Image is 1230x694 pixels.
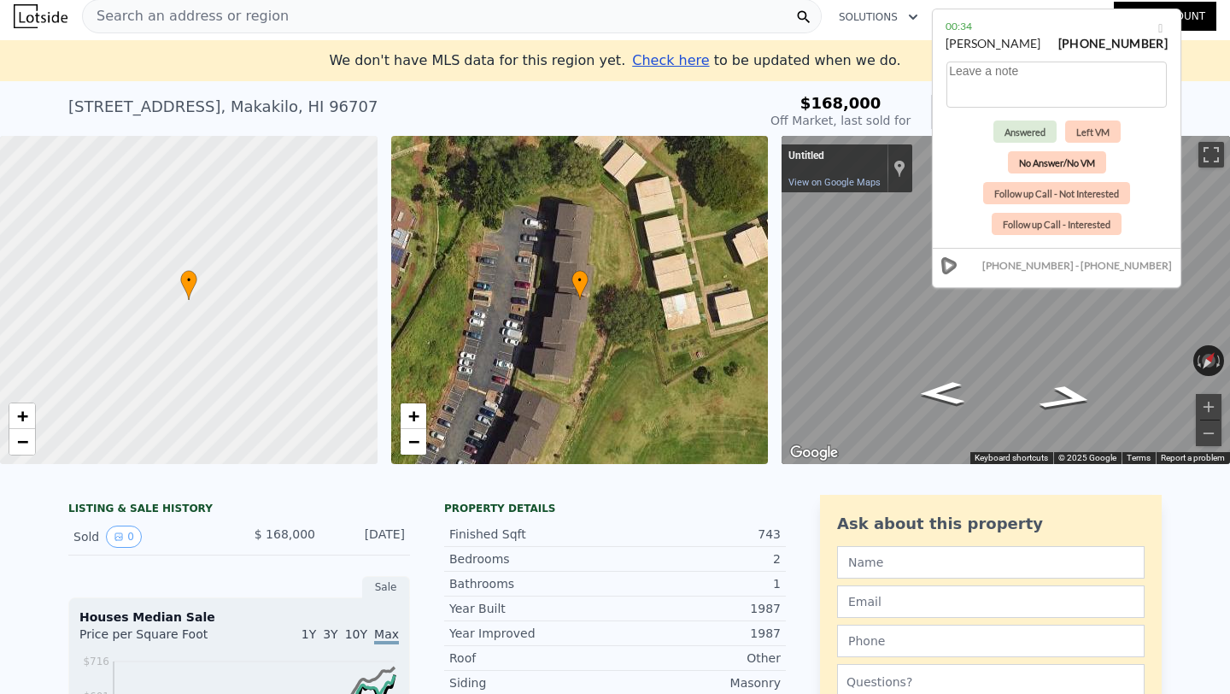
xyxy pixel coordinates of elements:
span: + [407,405,419,426]
span: • [571,273,589,288]
a: Report a problem [1161,453,1225,462]
a: Zoom out [9,429,35,455]
span: − [407,431,419,452]
input: Phone [837,625,1145,657]
div: LISTING & SALE HISTORY [68,502,410,519]
div: Street View [782,136,1230,464]
div: Sold [73,526,225,548]
div: We don't have MLS data for this region yet. [329,50,900,71]
div: • [180,270,197,300]
path: Go Southwest [900,376,983,410]
div: Roof [449,650,615,667]
span: 1Y [302,627,316,641]
tspan: $716 [83,656,109,668]
span: Check here [632,52,709,68]
path: Go East [1016,379,1119,417]
span: $ 168,000 [255,527,315,541]
a: Open this area in Google Maps (opens a new window) [786,442,842,464]
span: 10Y [345,627,367,641]
div: Houses Median Sale [79,609,399,626]
span: − [17,431,28,452]
img: Lotside [14,4,67,28]
div: Year Built [449,600,615,617]
div: Ask about this property [837,512,1145,536]
div: Masonry [615,674,781,691]
button: Solutions [825,2,932,32]
a: View on Google Maps [788,177,881,188]
div: Property details [444,502,786,515]
div: [STREET_ADDRESS] , Makakilo , HI 96707 [68,95,378,119]
button: Keyboard shortcuts [975,452,1048,464]
button: Zoom in [1196,394,1221,420]
a: Log In [1037,8,1114,25]
div: Bathrooms [449,575,615,592]
button: Company [932,2,1030,32]
span: © 2025 Google [1058,453,1116,462]
input: Name [837,546,1145,579]
a: Zoom in [401,403,426,429]
button: Reset the view [1195,344,1223,377]
div: 1 [615,575,781,592]
img: Google [786,442,842,464]
div: [DATE] [329,526,405,548]
span: 3Y [323,627,337,641]
div: Map [782,136,1230,464]
span: + [17,405,28,426]
a: Free Account [1114,2,1216,31]
div: 1987 [615,600,781,617]
a: Zoom out [401,429,426,455]
a: Show location on map [893,159,905,178]
span: • [180,273,197,288]
div: 1987 [615,625,781,642]
div: Year Improved [449,625,615,642]
span: $168,000 [800,94,881,112]
div: 2 [615,550,781,568]
div: Siding [449,674,615,691]
div: 743 [615,526,781,543]
span: Max [374,627,399,644]
div: Untitled [788,150,880,163]
div: Sale [362,576,410,598]
button: Zoom out [1196,421,1221,446]
div: to be updated when we do. [632,50,900,71]
button: Toggle fullscreen view [1198,142,1224,168]
div: Price per Square Foot [79,626,239,653]
div: • [571,270,589,300]
button: Rotate clockwise [1215,345,1225,376]
input: Email [837,585,1145,618]
button: Rotate counterclockwise [1193,345,1203,376]
a: Zoom in [9,403,35,429]
div: Finished Sqft [449,526,615,543]
a: Terms (opens in new tab) [1127,453,1151,462]
button: View historical data [106,526,142,548]
div: Bedrooms [449,550,615,568]
span: Search an address or region [83,6,289,26]
div: Other [615,650,781,667]
div: Off Market, last sold for [770,112,911,129]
